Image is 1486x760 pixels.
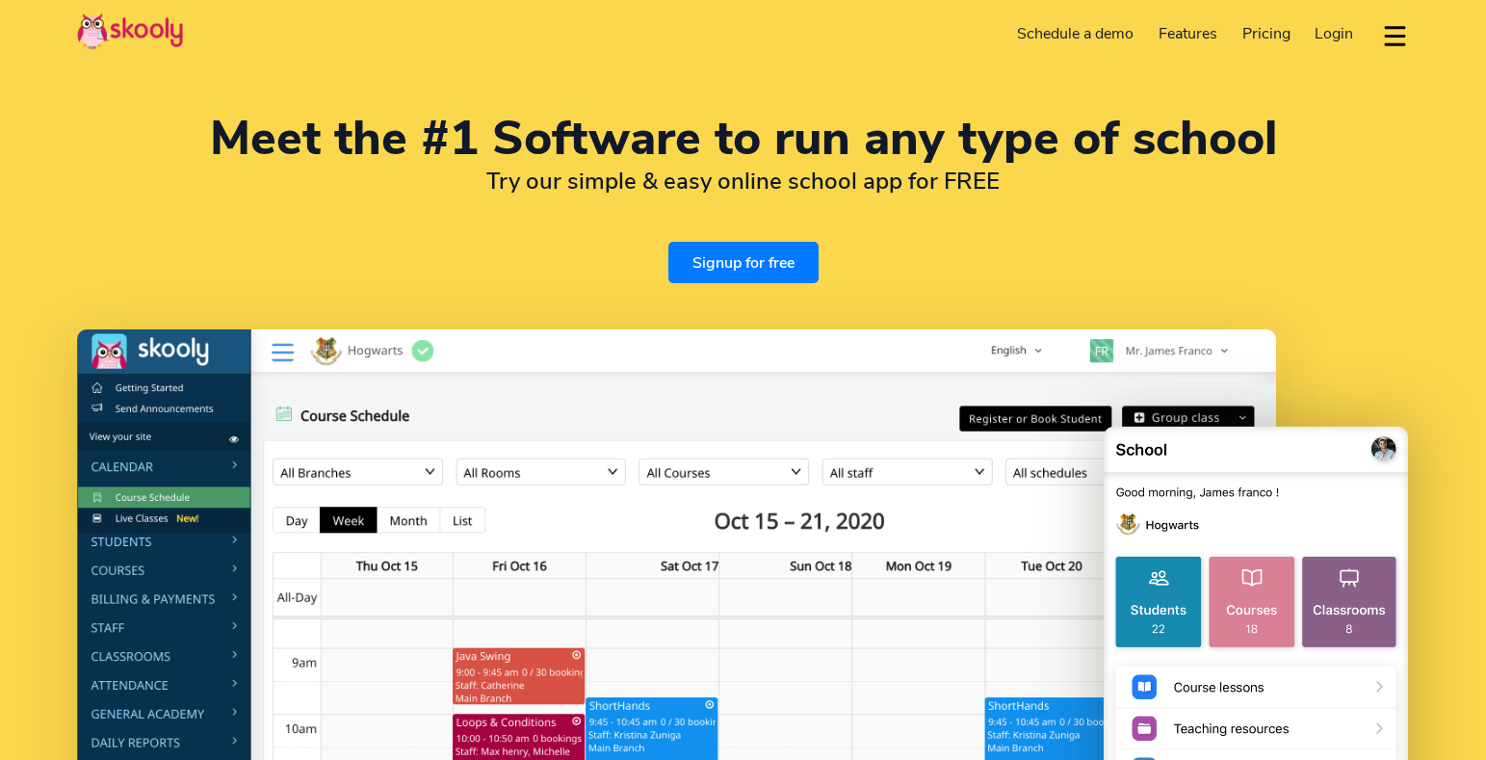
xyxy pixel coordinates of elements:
span: Pricing [1242,23,1290,44]
img: Skooly [77,13,183,50]
a: Schedule a demo [1005,18,1147,49]
a: Signup for free [668,242,819,283]
h1: Meet the #1 Software to run any type of school [77,116,1409,162]
a: Pricing [1230,18,1303,49]
h2: Try our simple & easy online school app for FREE [77,167,1409,196]
a: Features [1146,18,1230,49]
span: Login [1315,23,1353,44]
a: Login [1302,18,1366,49]
button: dropdown menu [1381,13,1409,58]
